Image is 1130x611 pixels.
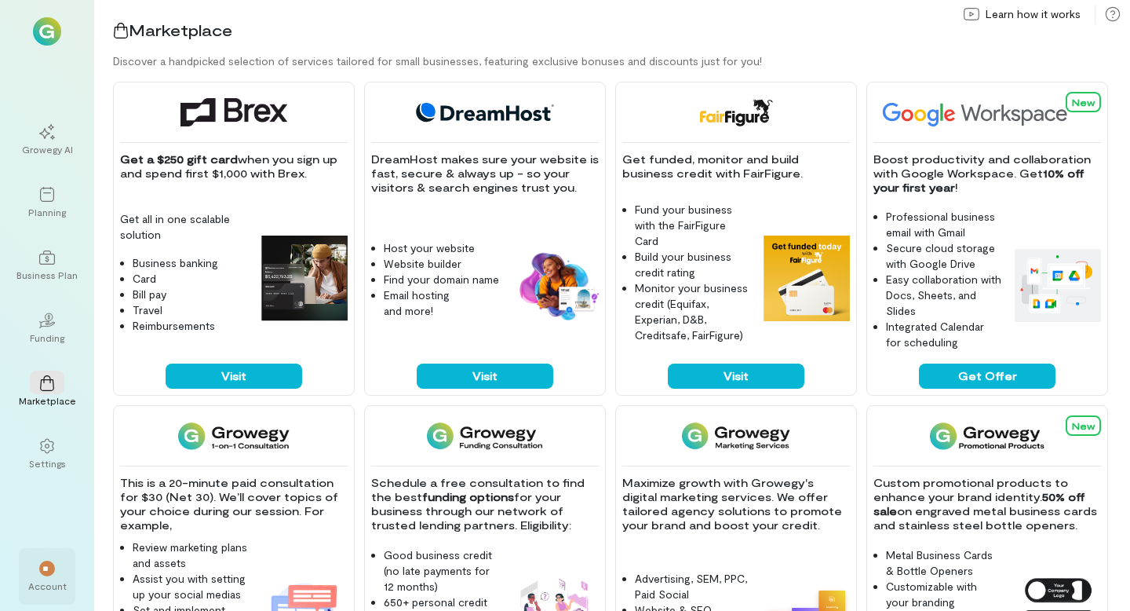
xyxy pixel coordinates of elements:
li: Easy collaboration with Docs, Sheets, and Slides [886,272,1002,319]
p: Boost productivity and collaboration with Google Workspace. Get ! [873,152,1101,195]
li: Find your domain name [384,272,500,287]
img: DreamHost feature [512,250,599,322]
strong: 50% off sale [873,490,1088,518]
div: Planning [28,206,66,218]
a: Business Plan [19,237,75,294]
span: Marketplace [129,20,232,39]
li: Advertising, SEM, PPC, Paid Social [635,571,751,602]
li: Website builder [384,256,500,272]
img: 1-on-1 Consultation [178,422,289,450]
li: Business banking [133,255,249,271]
img: FairFigure [698,98,773,126]
img: DreamHost [410,98,560,126]
li: Customizable with your branding [886,579,1002,610]
li: Travel [133,302,249,318]
a: Settings [19,426,75,482]
p: Maximize growth with Growegy's digital marketing services. We offer tailored agency solutions to ... [622,476,850,532]
p: Get all in one scalable solution [120,211,249,243]
span: Learn how it works [986,6,1081,22]
li: Monitor your business credit (Equifax, Experian, D&B, Creditsafe, FairFigure) [635,280,751,343]
span: New [1072,97,1095,108]
li: Bill pay [133,287,249,302]
p: This is a 20-minute paid consultation for $30 (Net 30). We’ll cover topics of your choice during ... [120,476,348,532]
a: Planning [19,174,75,231]
p: Custom promotional products to enhance your brand identity. on engraved metal business cards and ... [873,476,1101,532]
img: Growegy - Marketing Services [682,422,791,450]
span: New [1072,420,1095,431]
li: Host your website [384,240,500,256]
div: Business Plan [16,269,78,281]
button: Get Offer [919,364,1055,389]
p: Get funded, monitor and build business credit with FairFigure. [622,152,850,181]
li: Assist you with setting up your social medias [133,571,249,602]
a: Funding [19,300,75,357]
strong: 10% off your first year [873,166,1088,194]
li: Card [133,271,249,287]
li: Reimbursements [133,318,249,334]
li: Email hosting and more! [384,287,500,319]
div: Settings [29,457,66,470]
img: FairFigure feature [764,236,850,322]
li: 650+ personal credit [384,595,500,610]
strong: Get a $250 gift card [120,152,238,166]
li: Build your business credit rating [635,249,751,280]
li: Metal Business Cards & Bottle Openers [886,547,1002,579]
p: when you sign up and spend first $1,000 with Brex. [120,152,348,181]
li: Review marketing plans and assets [133,540,249,571]
a: Marketplace [19,363,75,419]
img: Google Workspace [873,98,1104,126]
img: Growegy Promo Products [930,422,1045,450]
div: Funding [30,331,64,344]
strong: funding options [422,490,514,503]
img: Google Workspace feature [1015,249,1101,321]
div: Marketplace [19,394,76,407]
button: Visit [166,364,302,389]
div: Discover a handpicked selection of services tailored for small businesses, featuring exclusive bo... [113,53,1130,69]
p: DreamHost makes sure your website is fast, secure & always up - so your visitors & search engines... [371,152,599,195]
li: Fund your business with the FairFigure Card [635,202,751,249]
div: Account [28,580,67,592]
li: Professional business email with Gmail [886,209,1002,240]
button: Visit [668,364,804,389]
a: Growegy AI [19,112,75,168]
img: Funding Consultation [427,422,542,450]
img: Brex feature [261,236,348,322]
li: Integrated Calendar for scheduling [886,319,1002,350]
li: Good business credit (no late payments for 12 months) [384,547,500,595]
img: Brex [180,98,287,126]
p: Schedule a free consultation to find the best for your business through our network of trusted le... [371,476,599,532]
li: Secure cloud storage with Google Drive [886,240,1002,272]
div: Growegy AI [22,143,73,155]
button: Visit [417,364,553,389]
